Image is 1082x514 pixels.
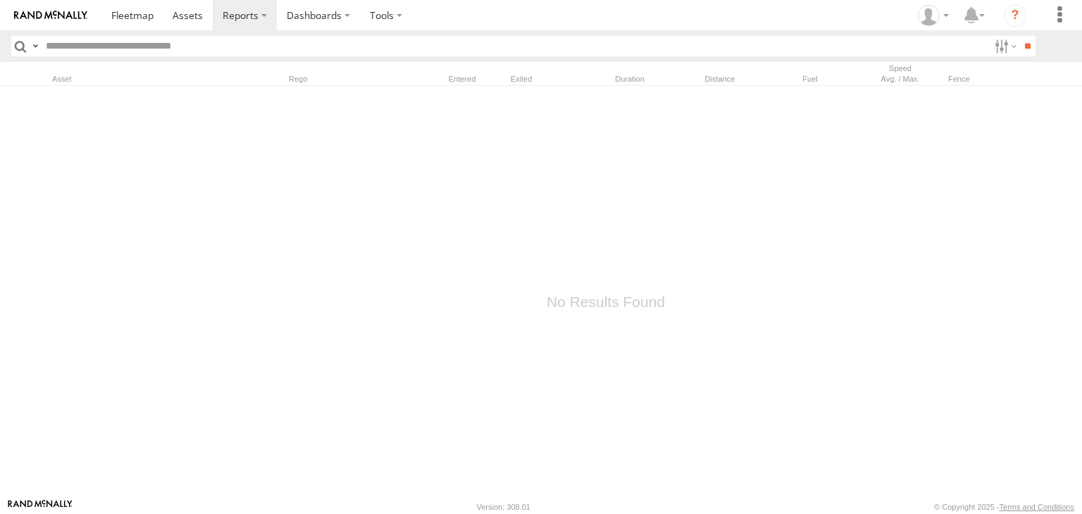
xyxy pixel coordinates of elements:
[989,36,1019,56] label: Search Filter Options
[1000,503,1074,511] a: Terms and Conditions
[934,503,1074,511] div: © Copyright 2025 -
[52,74,249,84] div: Asset
[435,74,489,84] div: Entered
[678,74,762,84] div: Distance
[30,36,41,56] label: Search Query
[768,74,852,84] div: Fuel
[477,503,530,511] div: Version: 308.01
[587,74,672,84] div: Duration
[495,74,548,84] div: Exited
[913,5,954,26] div: Zulema McIntosch
[8,500,73,514] a: Visit our Website
[14,11,87,20] img: rand-logo.svg
[289,74,430,84] div: Rego
[1004,4,1026,27] i: ?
